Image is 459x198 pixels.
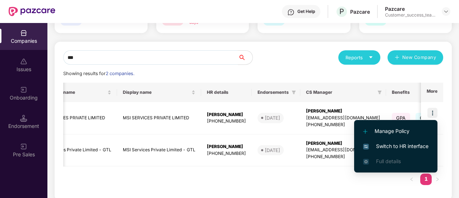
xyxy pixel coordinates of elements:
div: Reports [346,54,373,61]
div: [PERSON_NAME] [207,143,246,150]
td: MSI SERVICES PRIVATE LIMITED [33,102,117,134]
img: svg+xml;base64,PHN2ZyBpZD0iSGVscC0zMngzMiIgeG1sbnM9Imh0dHA6Ly93d3cudzMub3JnLzIwMDAvc3ZnIiB3aWR0aD... [287,9,295,16]
div: [DATE] [265,114,280,121]
img: svg+xml;base64,PHN2ZyB3aWR0aD0iMTQuNSIgaGVpZ2h0PSIxNC41IiB2aWV3Qm94PSIwIDAgMTYgMTYiIGZpbGw9Im5vbm... [20,115,27,122]
div: [PHONE_NUMBER] [207,150,246,157]
span: P [339,7,344,16]
li: Previous Page [406,174,417,185]
span: left [409,177,414,181]
span: right [435,177,440,181]
img: svg+xml;base64,PHN2ZyB3aWR0aD0iMjAiIGhlaWdodD0iMjAiIHZpZXdCb3g9IjAgMCAyMCAyMCIgZmlsbD0ibm9uZSIgeG... [20,143,27,150]
span: caret-down [368,55,373,60]
img: svg+xml;base64,PHN2ZyBpZD0iSXNzdWVzX2Rpc2FibGVkIiB4bWxucz0iaHR0cDovL3d3dy53My5vcmcvMjAwMC9zdmciIH... [20,58,27,65]
img: New Pazcare Logo [9,7,55,16]
span: Full details [376,158,401,164]
button: left [406,174,417,185]
td: MSI SERVICES PRIVATE LIMITED [117,102,201,134]
img: svg+xml;base64,PHN2ZyB4bWxucz0iaHR0cDovL3d3dy53My5vcmcvMjAwMC9zdmciIHdpZHRoPSIxNiIgaGVpZ2h0PSIxNi... [363,144,369,149]
th: Display name [117,83,201,102]
div: Pazcare [350,8,370,15]
span: Registered name [39,89,106,95]
button: plusNew Company [388,50,443,65]
div: [EMAIL_ADDRESS][DOMAIN_NAME] [306,147,380,153]
div: [PERSON_NAME] [207,111,246,118]
th: HR details [201,83,252,102]
span: GPA [392,113,410,123]
div: [PHONE_NUMBER] [306,153,380,160]
div: Pazcare [385,5,435,12]
div: [EMAIL_ADDRESS][DOMAIN_NAME] [306,115,380,121]
span: Endorsements [258,89,289,95]
span: filter [292,90,296,95]
a: 1 [420,174,432,184]
button: right [432,174,443,185]
div: Get Help [297,9,315,14]
th: More [421,83,443,102]
span: 2 companies. [106,71,134,76]
div: [PERSON_NAME] [306,140,380,147]
span: search [238,55,252,60]
div: [DATE] [265,147,280,154]
span: Switch to HR interface [363,142,428,150]
span: Showing results for [63,71,134,76]
span: CS Manager [306,89,375,95]
div: [PHONE_NUMBER] [306,121,380,128]
th: Registered name [33,83,117,102]
img: svg+xml;base64,PHN2ZyB4bWxucz0iaHR0cDovL3d3dy53My5vcmcvMjAwMC9zdmciIHdpZHRoPSIxMi4yMDEiIGhlaWdodD... [363,129,367,134]
td: MSI Services Private Limited - GTL [117,134,201,167]
img: svg+xml;base64,PHN2ZyBpZD0iQ29tcGFuaWVzIiB4bWxucz0iaHR0cDovL3d3dy53My5vcmcvMjAwMC9zdmciIHdpZHRoPS... [20,29,27,37]
span: New Company [402,54,436,61]
span: Display name [123,89,190,95]
th: Benefits [386,83,450,102]
span: filter [290,88,297,97]
img: svg+xml;base64,PHN2ZyB3aWR0aD0iMjAiIGhlaWdodD0iMjAiIHZpZXdCb3g9IjAgMCAyMCAyMCIgZmlsbD0ibm9uZSIgeG... [20,86,27,93]
img: icon [427,108,437,118]
span: Manage Policy [363,127,428,135]
span: filter [376,88,383,97]
div: [PERSON_NAME] [306,108,380,115]
img: svg+xml;base64,PHN2ZyBpZD0iRHJvcGRvd24tMzJ4MzIiIHhtbG5zPSJodHRwOi8vd3d3LnczLm9yZy8yMDAwL3N2ZyIgd2... [443,9,449,14]
div: Customer_success_team_lead [385,12,435,18]
div: [PHONE_NUMBER] [207,118,246,125]
span: plus [395,55,399,61]
td: MSI Services Private Limited - GTL [33,134,117,167]
span: filter [377,90,382,95]
button: search [238,50,253,65]
li: 1 [420,174,432,185]
img: svg+xml;base64,PHN2ZyB4bWxucz0iaHR0cDovL3d3dy53My5vcmcvMjAwMC9zdmciIHdpZHRoPSIxNi4zNjMiIGhlaWdodD... [363,159,369,165]
li: Next Page [432,174,443,185]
